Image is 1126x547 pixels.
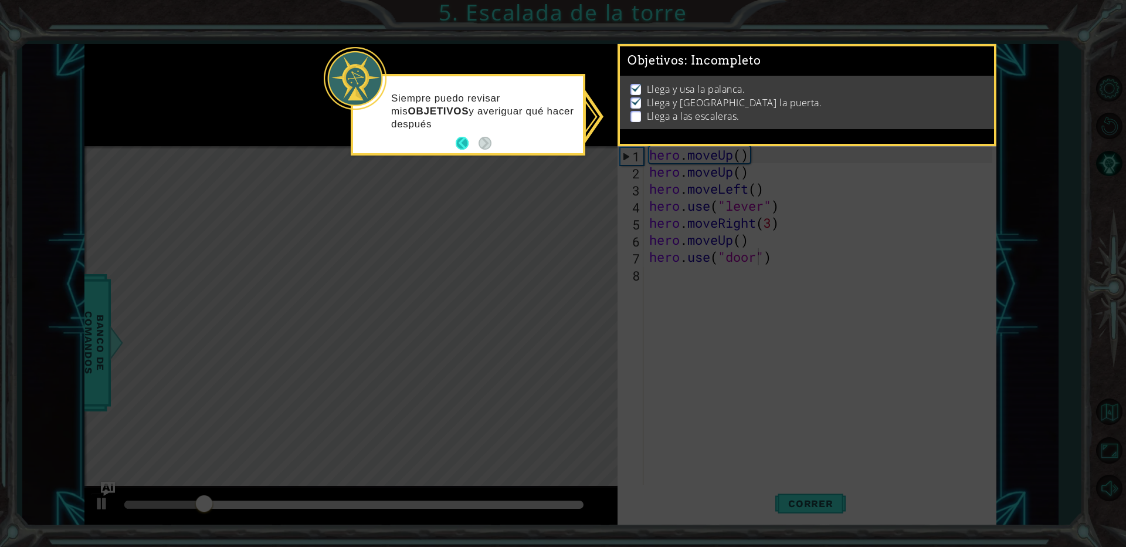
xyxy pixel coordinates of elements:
[456,137,479,150] button: Back
[408,106,469,117] strong: OBJETIVOS
[684,53,761,67] span: : Incompleto
[630,96,642,106] img: Check mark for checkbox
[647,96,822,109] p: Llega y [GEOGRAPHIC_DATA] la puerta.
[630,83,642,92] img: Check mark for checkbox
[391,92,575,131] p: Siempre puedo revisar mis y averiguar qué hacer después
[647,83,745,96] p: Llega y usa la palanca.
[628,53,761,68] span: Objetivos
[647,110,740,123] p: Llega a las escaleras.
[479,137,491,150] button: Next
